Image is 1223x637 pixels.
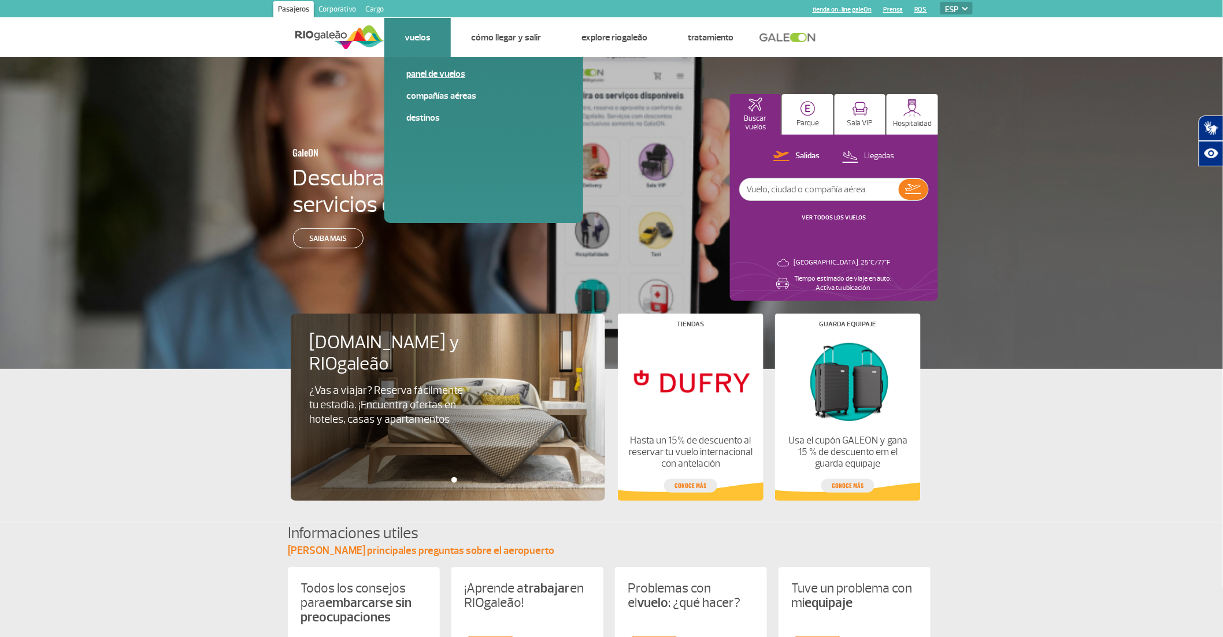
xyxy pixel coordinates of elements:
[293,228,364,248] a: Saiba mais
[791,581,918,610] p: Tuve un problema con mi
[1199,141,1223,166] button: Abrir recursos assistivos.
[839,149,898,164] button: Llegadas
[273,1,314,20] a: Pasajeros
[794,258,891,267] p: [GEOGRAPHIC_DATA]: 25°C/77°F
[688,32,733,43] a: Tratamiento
[314,1,361,20] a: Corporativo
[813,6,872,13] a: tienda on-line galeOn
[628,337,754,426] img: Tiendas
[524,580,570,597] strong: trabajar
[293,165,543,218] h4: Descubra la plataforma de servicios de RIOgaleão
[853,102,868,116] img: vipRoom.svg
[406,111,561,124] a: Destinos
[785,435,911,470] p: Usa el cupón GALEON y gana 15 % de descuento em el guarda equipaje
[471,32,541,43] a: Cómo llegar y salir
[796,119,819,128] p: Parque
[309,332,493,375] h4: [DOMAIN_NAME] y RIOgaleão
[301,581,427,624] p: Todos los consejos para
[628,581,754,610] p: Problemas con el : ¿qué hacer?
[406,90,561,102] a: Compañías aéreas
[288,544,935,558] p: [PERSON_NAME] principales preguntas sobre el aeropuerto
[637,594,668,611] strong: vuelo
[782,94,833,135] button: Parque
[1199,116,1223,141] button: Abrir tradutor de língua de sinais.
[301,594,412,625] strong: embarcarse sin preocupaciones
[736,114,776,132] p: Buscar vuelos
[309,332,587,427] a: [DOMAIN_NAME] y RIOgaleão¿Vas a viajar? Reserva fácilmente tu estadía. ¡Encuentra ofertas en hote...
[464,581,591,610] p: ¡Aprende a en RIOgaleão!
[293,140,486,165] h3: GaleON
[798,213,869,222] button: VER TODOS LOS VUELOS
[581,32,647,43] a: Explore RIOgaleão
[288,523,935,544] h4: Informaciones utiles
[864,151,894,162] p: Llegadas
[748,98,762,111] img: airplaneHomeActive.svg
[405,32,431,43] a: Vuelos
[802,214,866,221] a: VER TODOS LOS VUELOS
[847,119,873,128] p: Sala VIP
[835,94,886,135] button: Sala VIP
[628,435,754,470] p: Hasta un 15% de descuento al reservar tu vuelo internacional con antelación
[887,94,938,135] button: Hospitalidad
[664,479,717,493] a: conoce más
[820,321,877,327] h4: Guarda equipaje
[805,594,853,611] strong: equipaje
[361,1,388,20] a: Cargo
[883,6,903,13] a: Prensa
[730,94,781,135] button: Buscar vuelos
[740,178,899,200] input: Vuelo, ciudad o compañía aérea
[770,149,823,164] button: Salidas
[785,337,911,426] img: Guarda equipaje
[800,101,816,116] img: carParkingHome.svg
[795,151,820,162] p: Salidas
[1199,116,1223,166] div: Plugin de acessibilidade da Hand Talk.
[821,479,874,493] a: conoce más
[893,120,932,128] p: Hospitalidad
[914,6,927,13] a: RQS
[903,99,921,117] img: hospitality.svg
[309,383,473,427] p: ¿Vas a viajar? Reserva fácilmente tu estadía. ¡Encuentra ofertas en hoteles, casas y apartamentos
[794,274,891,293] p: Tiempo estimado de viaje en auto: Activa tu ubicación
[406,68,561,80] a: Panel de vuelos
[677,321,705,327] h4: Tiendas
